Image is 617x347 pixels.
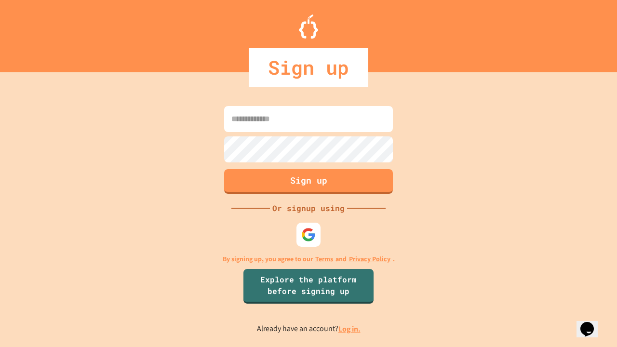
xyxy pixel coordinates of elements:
[270,202,347,214] div: Or signup using
[299,14,318,39] img: Logo.svg
[249,48,368,87] div: Sign up
[349,254,390,264] a: Privacy Policy
[577,308,607,337] iframe: chat widget
[301,227,316,242] img: google-icon.svg
[224,169,393,194] button: Sign up
[223,254,395,264] p: By signing up, you agree to our and .
[338,324,361,334] a: Log in.
[537,267,607,307] iframe: chat widget
[243,269,374,304] a: Explore the platform before signing up
[257,323,361,335] p: Already have an account?
[315,254,333,264] a: Terms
